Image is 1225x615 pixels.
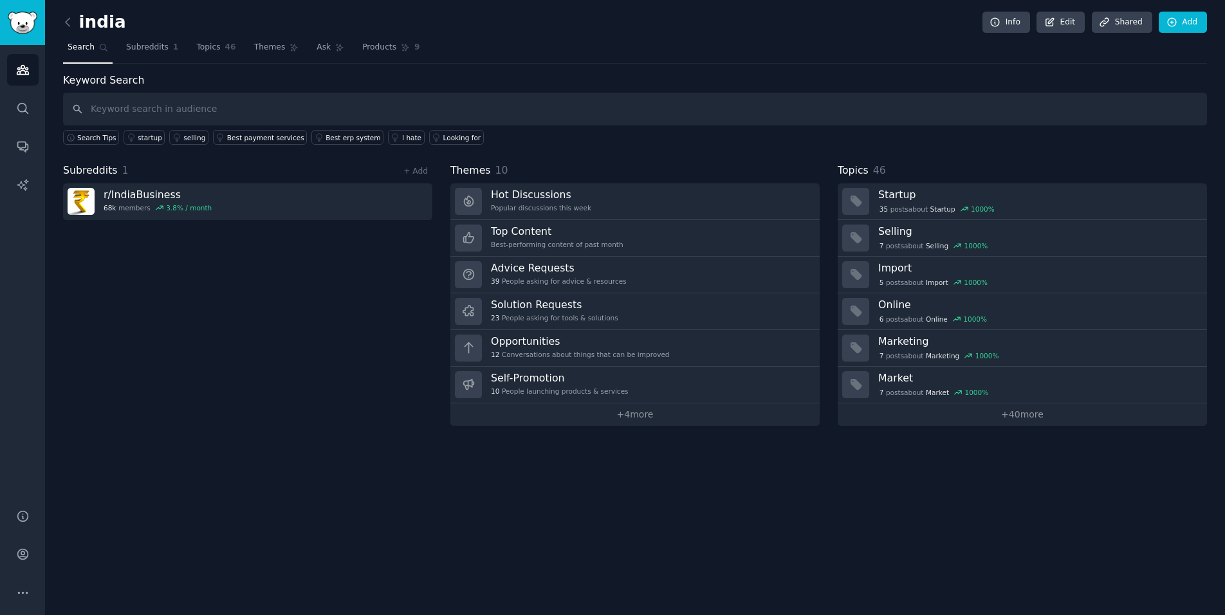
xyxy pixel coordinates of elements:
[838,293,1207,330] a: Online6postsaboutOnline1000%
[414,42,420,53] span: 9
[311,130,383,145] a: Best erp system
[495,164,508,176] span: 10
[838,367,1207,403] a: Market7postsaboutMarket1000%
[68,42,95,53] span: Search
[491,313,499,322] span: 23
[63,12,126,33] h2: india
[491,277,499,286] span: 39
[963,315,987,324] div: 1000 %
[491,313,618,322] div: People asking for tools & solutions
[326,133,380,142] div: Best erp system
[388,130,425,145] a: I hate
[124,130,165,145] a: startup
[429,130,484,145] a: Looking for
[443,133,481,142] div: Looking for
[491,261,627,275] h3: Advice Requests
[183,133,205,142] div: selling
[63,37,113,64] a: Search
[926,315,948,324] span: Online
[838,257,1207,293] a: Import5postsaboutImport1000%
[491,350,670,359] div: Conversations about things that can be improved
[880,205,888,214] span: 35
[878,387,990,398] div: post s about
[878,203,996,215] div: post s about
[63,130,119,145] button: Search Tips
[77,133,116,142] span: Search Tips
[838,183,1207,220] a: Startup35postsaboutStartup1000%
[122,37,183,64] a: Subreddits1
[491,387,499,396] span: 10
[880,388,884,397] span: 7
[491,350,499,359] span: 12
[491,188,591,201] h3: Hot Discussions
[971,205,995,214] div: 1000 %
[964,241,988,250] div: 1000 %
[926,241,948,250] span: Selling
[838,220,1207,257] a: Selling7postsaboutSelling1000%
[491,387,629,396] div: People launching products & services
[104,203,116,212] span: 68k
[1036,12,1085,33] a: Edit
[403,167,428,176] a: + Add
[63,74,144,86] label: Keyword Search
[878,335,1198,348] h3: Marketing
[126,42,169,53] span: Subreddits
[250,37,304,64] a: Themes
[982,12,1030,33] a: Info
[312,37,349,64] a: Ask
[166,203,212,212] div: 3.8 % / month
[838,403,1207,426] a: +40more
[878,313,988,325] div: post s about
[450,257,820,293] a: Advice Requests39People asking for advice & resources
[975,351,999,360] div: 1000 %
[878,277,989,288] div: post s about
[838,330,1207,367] a: Marketing7postsaboutMarketing1000%
[491,203,591,212] div: Popular discussions this week
[317,42,331,53] span: Ask
[138,133,162,142] div: startup
[878,261,1198,275] h3: Import
[173,42,179,53] span: 1
[358,37,424,64] a: Products9
[104,188,212,201] h3: r/ IndiaBusiness
[450,163,491,179] span: Themes
[227,133,304,142] div: Best payment services
[122,164,129,176] span: 1
[196,42,220,53] span: Topics
[873,164,886,176] span: 46
[104,203,212,212] div: members
[8,12,37,34] img: GummySearch logo
[254,42,286,53] span: Themes
[491,225,623,238] h3: Top Content
[450,367,820,403] a: Self-Promotion10People launching products & services
[362,42,396,53] span: Products
[450,330,820,367] a: Opportunities12Conversations about things that can be improved
[213,130,307,145] a: Best payment services
[63,183,432,220] a: r/IndiaBusiness68kmembers3.8% / month
[192,37,240,64] a: Topics46
[878,371,1198,385] h3: Market
[926,351,959,360] span: Marketing
[225,42,236,53] span: 46
[878,225,1198,238] h3: Selling
[880,315,884,324] span: 6
[450,183,820,220] a: Hot DiscussionsPopular discussions this week
[491,240,623,249] div: Best-performing content of past month
[63,163,118,179] span: Subreddits
[63,93,1207,125] input: Keyword search in audience
[1159,12,1207,33] a: Add
[838,163,869,179] span: Topics
[880,278,884,287] span: 5
[926,388,949,397] span: Market
[450,293,820,330] a: Solution Requests23People asking for tools & solutions
[930,205,955,214] span: Startup
[964,278,988,287] div: 1000 %
[491,335,670,348] h3: Opportunities
[880,241,884,250] span: 7
[491,298,618,311] h3: Solution Requests
[878,188,1198,201] h3: Startup
[965,388,989,397] div: 1000 %
[491,277,627,286] div: People asking for advice & resources
[878,350,1000,362] div: post s about
[68,188,95,215] img: IndiaBusiness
